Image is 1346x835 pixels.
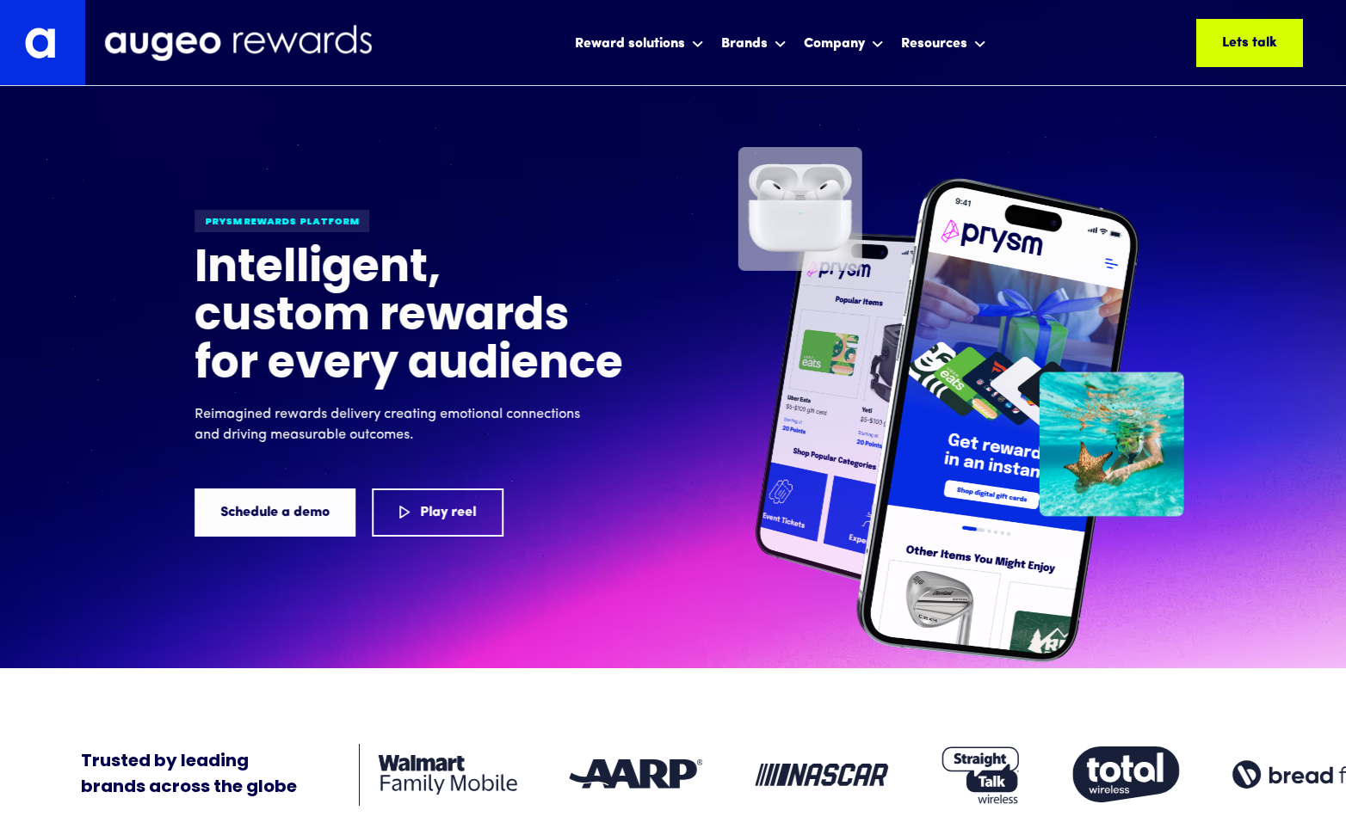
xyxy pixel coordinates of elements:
[717,20,791,65] div: Brands
[804,34,865,54] div: Company
[901,34,967,54] div: Resources
[372,488,503,536] a: Play reel
[379,755,517,795] img: Client logo: Walmart Family Mobile
[575,34,685,54] div: Reward solutions
[194,403,590,445] p: Reimagined rewards delivery creating emotional connections and driving measurable outcomes.
[571,20,708,65] div: Reward solutions
[194,488,355,536] a: Schedule a demo
[194,209,369,231] div: Prysm Rewards platform
[897,20,991,65] div: Resources
[1196,19,1303,67] a: Lets talk
[81,749,297,801] div: Trusted by leading brands across the globe
[800,20,888,65] div: Company
[194,245,625,390] h1: Intelligent, custom rewards for every audience
[721,34,768,54] div: Brands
